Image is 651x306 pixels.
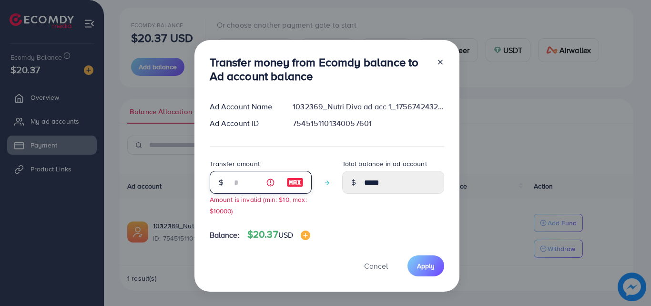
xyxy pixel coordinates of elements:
span: Balance: [210,230,240,241]
div: Ad Account Name [202,101,285,112]
span: Apply [417,261,435,271]
img: image [301,231,310,240]
button: Apply [407,255,444,276]
span: Cancel [364,261,388,271]
div: 7545151101340057601 [285,118,451,129]
h3: Transfer money from Ecomdy balance to Ad account balance [210,55,429,83]
h4: $20.37 [247,229,310,241]
label: Total balance in ad account [342,159,427,169]
div: 1032369_Nutri Diva ad acc 1_1756742432079 [285,101,451,112]
div: Ad Account ID [202,118,285,129]
span: USD [278,230,293,240]
small: Amount is invalid (min: $10, max: $10000) [210,195,307,215]
label: Transfer amount [210,159,260,169]
img: image [286,177,304,188]
button: Cancel [352,255,400,276]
